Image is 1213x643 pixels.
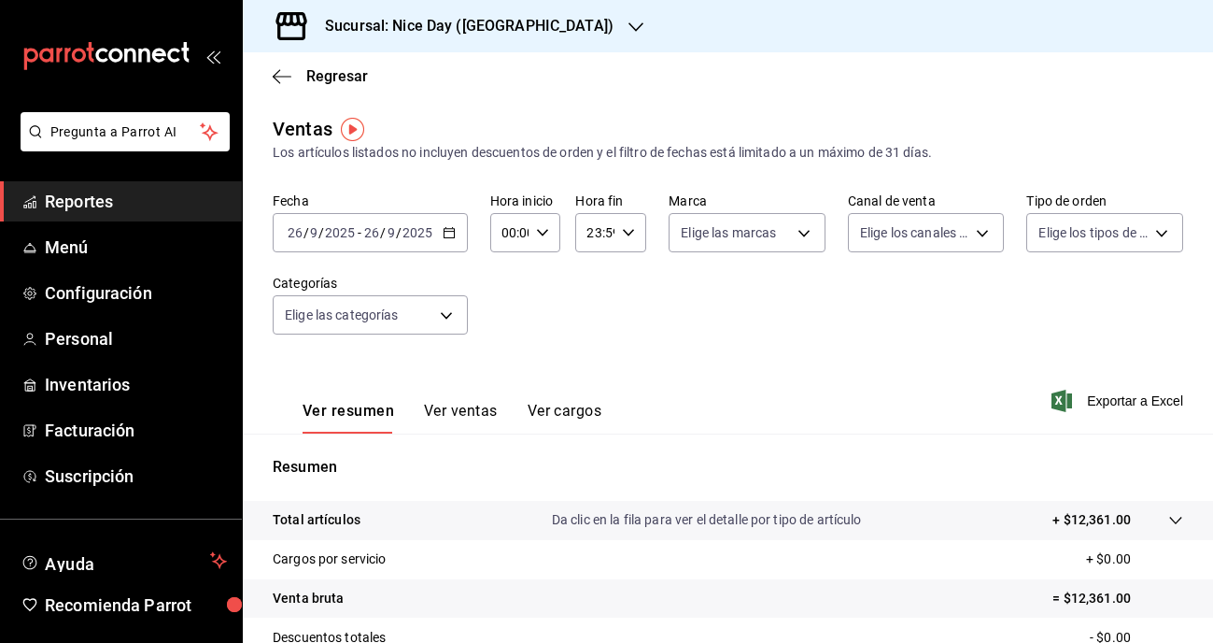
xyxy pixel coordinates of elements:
button: Pregunta a Parrot AI [21,112,230,151]
button: open_drawer_menu [205,49,220,64]
span: Elige las categorías [285,306,399,324]
label: Categorías [273,277,468,290]
span: Elige los tipos de orden [1038,223,1149,242]
input: ---- [402,225,433,240]
h3: Sucursal: Nice Day ([GEOGRAPHIC_DATA]) [310,15,614,37]
p: Venta bruta [273,589,344,608]
label: Fecha [273,194,468,207]
span: / [318,225,324,240]
span: Ayuda [45,550,203,572]
p: Resumen [273,456,1183,479]
div: Ventas [273,115,332,143]
span: - [358,225,361,240]
span: / [380,225,386,240]
button: Ver cargos [528,402,602,434]
span: Menú [45,235,227,260]
input: ---- [324,225,356,240]
p: + $12,361.00 [1052,510,1131,530]
button: Exportar a Excel [1055,390,1183,412]
p: Total artículos [273,510,360,530]
span: Elige los canales de venta [860,223,970,242]
button: Regresar [273,67,368,85]
div: navigation tabs [303,402,601,434]
span: Suscripción [45,464,227,489]
label: Hora fin [575,194,646,207]
button: Ver ventas [424,402,498,434]
span: Reportes [45,189,227,214]
input: -- [387,225,396,240]
a: Pregunta a Parrot AI [13,136,230,155]
label: Canal de venta [848,194,1005,207]
span: Pregunta a Parrot AI [50,122,201,142]
span: Configuración [45,280,227,306]
span: Elige las marcas [681,223,776,242]
span: Facturación [45,418,227,443]
img: Tooltip marker [341,118,364,141]
button: Ver resumen [303,402,394,434]
input: -- [309,225,318,240]
p: = $12,361.00 [1052,589,1183,608]
label: Hora inicio [490,194,561,207]
div: Los artículos listados no incluyen descuentos de orden y el filtro de fechas está limitado a un m... [273,143,1183,163]
input: -- [287,225,303,240]
label: Tipo de orden [1026,194,1183,207]
span: / [396,225,402,240]
input: -- [363,225,380,240]
p: Da clic en la fila para ver el detalle por tipo de artículo [552,510,862,530]
p: + $0.00 [1086,550,1183,569]
span: Personal [45,326,227,351]
span: Recomienda Parrot [45,593,227,618]
p: Cargos por servicio [273,550,387,569]
span: Inventarios [45,372,227,397]
span: Regresar [306,67,368,85]
label: Marca [669,194,825,207]
span: / [303,225,309,240]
